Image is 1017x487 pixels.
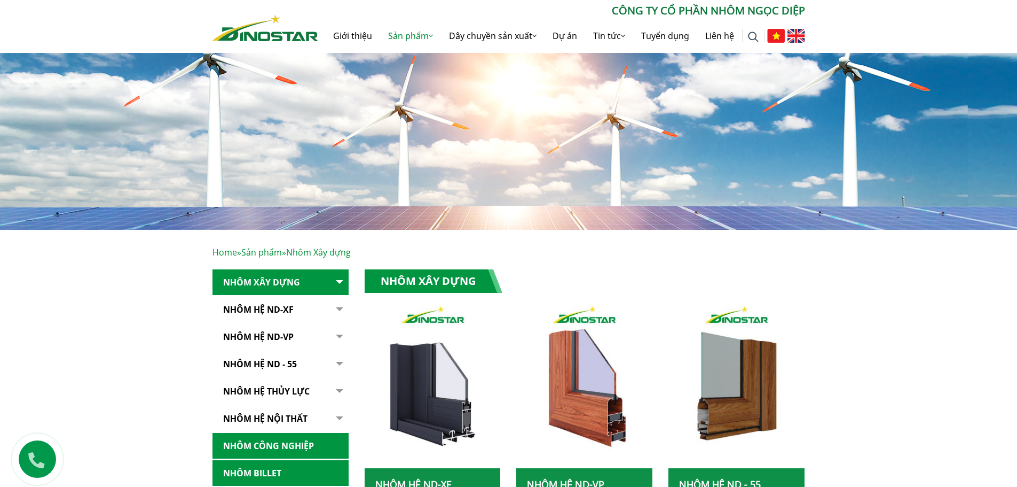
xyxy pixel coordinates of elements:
[212,324,349,350] a: Nhôm Hệ ND-VP
[516,302,652,468] img: nhom xay dung
[212,378,349,405] a: Nhôm hệ thủy lực
[668,302,805,468] img: nhom xay dung
[212,460,349,486] a: Nhôm Billet
[364,302,500,468] img: nhom xay dung
[318,3,805,19] p: CÔNG TY CỔ PHẦN NHÔM NGỌC DIỆP
[441,19,545,53] a: Dây chuyền sản xuất
[325,19,380,53] a: Giới thiệu
[748,32,759,42] img: search
[212,269,349,296] a: Nhôm Xây dựng
[212,246,351,258] span: » »
[286,246,351,258] span: Nhôm Xây dựng
[212,433,349,459] a: Nhôm Công nghiệp
[633,19,697,53] a: Tuyển dụng
[212,297,349,323] a: Nhôm Hệ ND-XF
[241,246,282,258] a: Sản phẩm
[212,246,237,258] a: Home
[545,19,585,53] a: Dự án
[365,269,502,293] h1: Nhôm Xây dựng
[585,19,633,53] a: Tin tức
[212,406,349,432] a: Nhôm hệ nội thất
[380,19,441,53] a: Sản phẩm
[212,14,318,41] img: Nhôm Dinostar
[365,302,501,468] a: nhom xay dung
[697,19,742,53] a: Liên hệ
[767,29,785,43] img: Tiếng Việt
[212,351,349,377] a: NHÔM HỆ ND - 55
[787,29,805,43] img: English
